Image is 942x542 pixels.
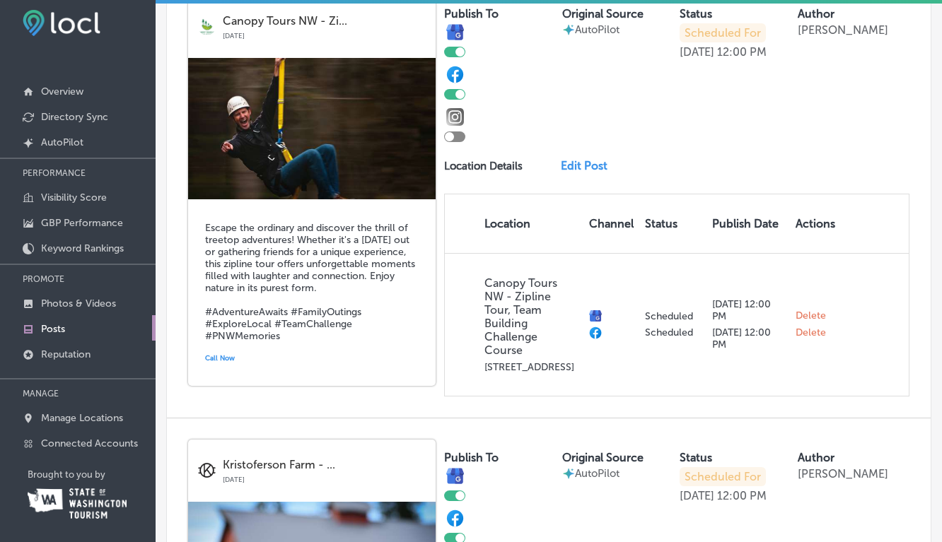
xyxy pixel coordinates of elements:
[41,111,108,123] p: Directory Sync
[680,7,712,20] label: Status
[575,23,620,36] p: AutoPilot
[583,194,639,253] th: Channel
[798,467,888,481] p: [PERSON_NAME]
[706,194,790,253] th: Publish Date
[41,242,124,254] p: Keyword Rankings
[680,489,714,502] p: [DATE]
[798,23,888,37] p: [PERSON_NAME]
[223,15,426,28] p: Canopy Tours NW - Zi...
[639,194,706,253] th: Status
[575,467,620,480] p: AutoPilot
[680,45,714,59] p: [DATE]
[680,451,712,464] label: Status
[223,28,426,40] p: [DATE]
[562,467,575,480] img: autopilot-icon
[205,222,419,342] h5: Escape the ordinary and discover the thrill of treetop adventures! Whether it's a [DATE] out or g...
[223,459,426,471] p: Kristoferson Farm - ...
[717,489,767,502] p: 12:00 PM
[198,461,216,479] img: logo
[484,276,578,357] p: Canopy Tours NW - Zipline Tour, Team Building Challenge Course
[562,7,644,20] label: Original Source
[188,58,436,199] img: 1744720086685caae6-761d-494e-b6a3-5c4ef3558841_2020-10-15.jpg
[41,217,123,229] p: GBP Performance
[798,7,835,20] label: Author
[41,297,116,310] p: Photos & Videos
[645,310,701,322] p: Scheduled
[796,310,826,322] span: Delete
[680,467,766,486] p: Scheduled For
[562,23,575,36] img: autopilot-icon
[41,323,65,335] p: Posts
[41,348,91,360] p: Reputation
[712,326,784,350] p: [DATE] 12:00 PM
[28,488,127,519] img: Washington Tourism
[561,159,616,172] a: Edit Post
[28,469,156,480] p: Brought to you by
[796,326,826,339] span: Delete
[484,361,578,373] p: [STREET_ADDRESS]
[41,412,123,424] p: Manage Locations
[41,86,83,98] p: Overview
[680,23,766,42] p: Scheduled For
[223,471,426,484] p: [DATE]
[798,451,835,464] label: Author
[444,451,499,464] label: Publish To
[23,10,100,36] img: fda3e92497d09a02dc62c9cd864e3231.png
[444,160,523,172] p: Location Details
[790,194,841,253] th: Actions
[562,451,644,464] label: Original Source
[717,45,767,59] p: 12:00 PM
[198,18,216,35] img: logo
[645,326,701,338] p: Scheduled
[41,136,83,148] p: AutoPilot
[712,298,784,322] p: [DATE] 12:00 PM
[41,437,138,449] p: Connected Accounts
[444,7,499,20] label: Publish To
[445,194,583,253] th: Location
[41,192,107,204] p: Visibility Score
